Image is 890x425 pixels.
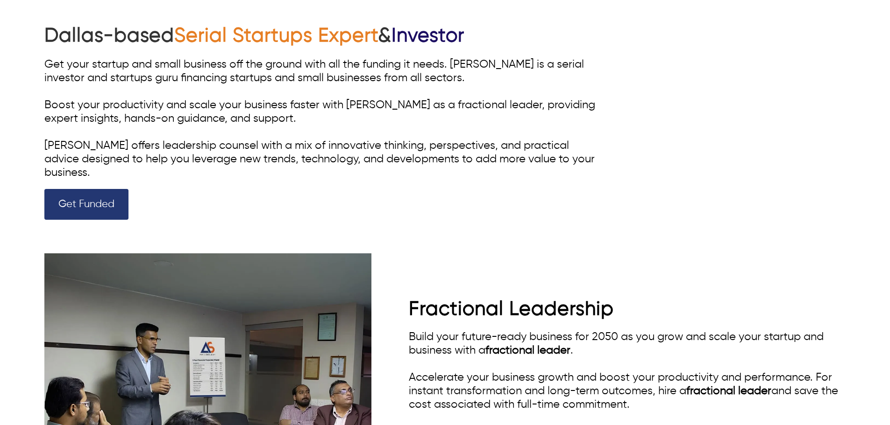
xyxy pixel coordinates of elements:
[409,372,838,410] span: Accelerate your business growth and boost your productivity and performance. For instant transfor...
[44,58,605,180] div: Get your startup and small business off the ground with all the funding it needs. [PERSON_NAME] i...
[686,385,771,397] a: fractional leader
[409,300,614,319] a: Fractional Leadership
[392,26,464,46] span: Investor
[44,189,128,220] a: Get Funded
[485,345,570,356] a: fractional leader
[44,23,605,49] h1: Dallas-based &
[409,331,824,356] span: Build your future-ready business for 2050 as you grow and scale your startup and business with a .
[174,26,378,46] span: Serial Startups Expert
